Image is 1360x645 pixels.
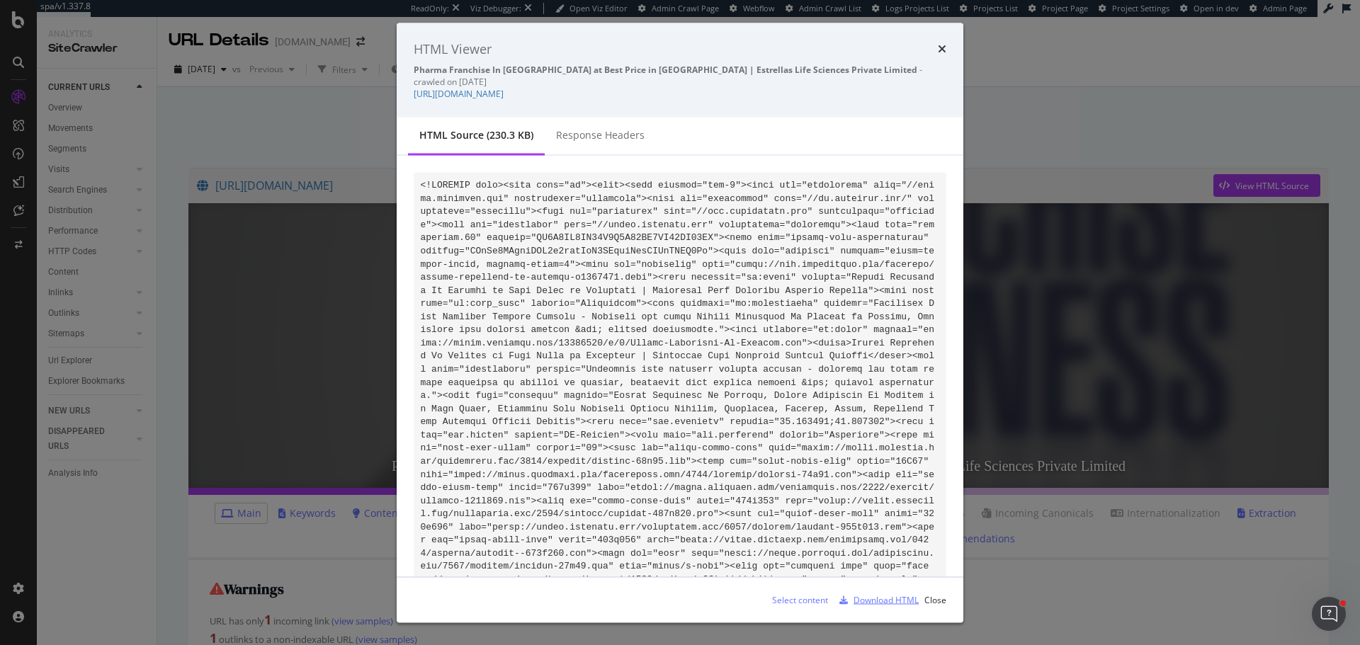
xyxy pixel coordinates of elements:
button: Download HTML [834,588,919,611]
iframe: Intercom live chat [1312,597,1346,631]
div: Close [924,593,946,605]
div: Select content [772,593,828,605]
a: [URL][DOMAIN_NAME] [414,88,504,100]
button: Select content [761,588,828,611]
div: HTML Viewer [414,40,492,58]
div: HTML source (230.3 KB) [419,127,533,142]
div: Response Headers [556,127,645,142]
div: Download HTML [854,593,919,605]
div: - crawled on [DATE] [414,64,946,88]
button: Close [924,588,946,611]
div: times [938,40,946,58]
div: modal [397,23,963,622]
strong: Pharma Franchise In [GEOGRAPHIC_DATA] at Best Price in [GEOGRAPHIC_DATA] | Estrellas Life Science... [414,64,917,76]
